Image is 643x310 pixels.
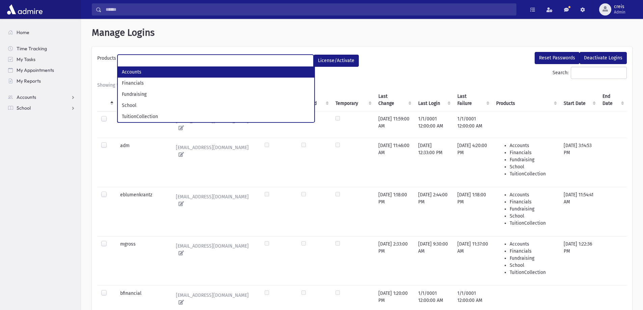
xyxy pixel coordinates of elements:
a: [EMAIL_ADDRESS][DOMAIN_NAME] [170,142,257,160]
span: My Reports [17,78,41,84]
a: [EMAIL_ADDRESS][DOMAIN_NAME] [170,290,257,308]
a: My Tasks [3,54,81,65]
td: [DATE] 11:46:00 AM [374,138,414,187]
th: End Date : activate to sort column ascending [598,89,627,111]
td: eblumenkrantz [116,187,166,236]
th: Products : activate to sort column ascending [492,89,559,111]
a: [EMAIL_ADDRESS][DOMAIN_NAME] [170,115,257,134]
td: 1/1/0001 12:00:00 AM [453,111,492,138]
a: School [3,103,81,113]
span: Time Tracking [17,46,47,52]
input: Search: [571,67,627,79]
td: [DATE] 2:33:00 PM [374,236,414,285]
li: TuitionCollection [510,269,555,276]
li: Accounts [510,142,555,149]
li: Fundraising [510,205,555,213]
a: [EMAIL_ADDRESS][DOMAIN_NAME] [170,241,257,259]
td: adm [116,138,166,187]
li: TuitionCollection [510,220,555,227]
li: Accounts [510,241,555,248]
li: Fundraising [118,89,314,100]
td: [DATE] 9:30:00 AM [414,236,453,285]
th: Last Change : activate to sort column ascending [374,89,414,111]
span: creis [614,4,625,9]
li: Fundraising [510,156,555,163]
td: [DATE] 12:33:00 PM [414,138,453,187]
li: Financials [510,248,555,255]
td: mgross [116,236,166,285]
li: Accounts [510,191,555,198]
div: Showing 1 to 25 of 258 entries [97,82,627,89]
li: Fundraising [510,255,555,262]
td: [DATE] 11:59:00 AM [374,111,414,138]
td: [DATE] 4:20:00 PM [453,138,492,187]
li: TuitionCollection [118,111,314,122]
th: Temporary : activate to sort column ascending [331,89,374,111]
li: Accounts [118,66,314,78]
li: School [510,163,555,170]
span: Accounts [17,94,36,100]
a: My Appointments [3,65,81,76]
th: Last Failure : activate to sort column ascending [453,89,492,111]
th: : activate to sort column descending [97,89,116,111]
a: [EMAIL_ADDRESS][DOMAIN_NAME] [170,191,257,209]
label: Products [97,55,117,64]
td: [DATE] 3:14:53 PM [560,138,598,187]
th: Last Login : activate to sort column ascending [414,89,453,111]
li: Financials [510,198,555,205]
a: Home [3,27,81,38]
h1: Manage Logins [92,27,632,38]
li: Financials [118,78,314,89]
span: My Tasks [17,56,35,62]
a: Time Tracking [3,43,81,54]
button: Deactivate Logins [580,52,627,64]
a: Accounts [3,92,81,103]
span: Admin [614,9,625,15]
label: Search: [553,67,627,79]
span: School [17,105,31,111]
input: Search [102,3,516,16]
li: TuitionCollection [510,170,555,177]
th: Start Date : activate to sort column ascending [560,89,598,111]
td: [DATE] 2:44:00 PM [414,187,453,236]
td: [DATE] 1:18:00 PM [453,187,492,236]
span: My Appointments [17,67,54,73]
img: AdmirePro [5,3,44,16]
li: School [510,262,555,269]
td: 1/1/0001 12:00:00 AM [414,111,453,138]
button: Reset Passwords [535,52,580,64]
td: user [116,111,166,138]
button: License/Activate [314,55,359,67]
li: School [510,213,555,220]
span: Home [17,29,29,35]
td: [DATE] 11:37:00 AM [453,236,492,285]
td: [DATE] 1:18:00 PM [374,187,414,236]
a: My Reports [3,76,81,86]
th: Code : activate to sort column ascending [116,89,166,111]
td: [DATE] 1:22:36 PM [560,236,598,285]
li: School [118,100,314,111]
li: Financials [510,149,555,156]
td: [DATE] 11:54:41 AM [560,187,598,236]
